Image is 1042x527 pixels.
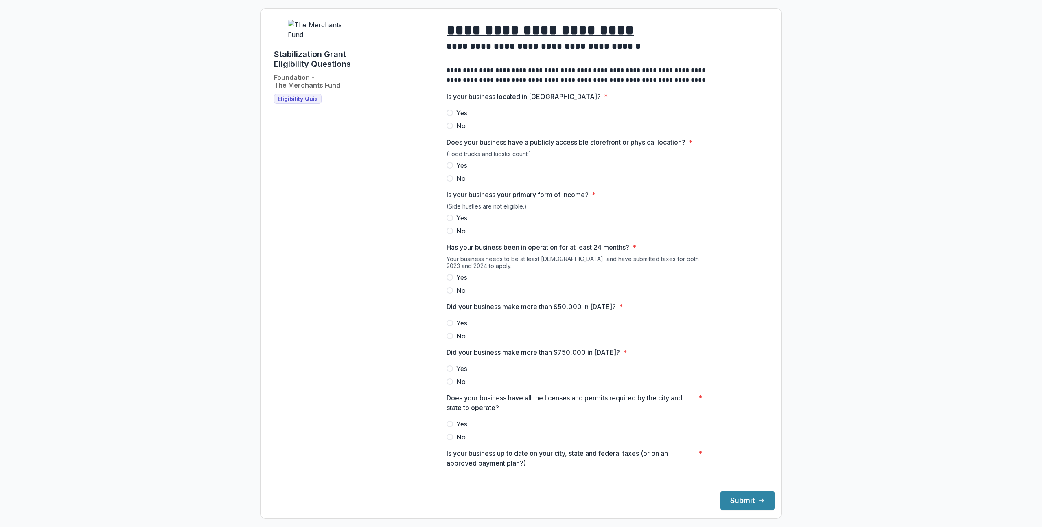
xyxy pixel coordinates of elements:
[447,242,629,252] p: Has your business been in operation for at least 24 months?
[447,393,695,413] p: Does your business have all the licenses and permits required by the city and state to operate?
[456,272,467,282] span: Yes
[447,347,620,357] p: Did your business make more than $750,000 in [DATE]?
[456,432,466,442] span: No
[274,74,340,89] h2: Foundation - The Merchants Fund
[288,20,349,40] img: The Merchants Fund
[447,137,685,147] p: Does your business have a publicly accessible storefront or physical location?
[456,173,466,183] span: No
[447,190,589,200] p: Is your business your primary form of income?
[456,285,466,295] span: No
[456,419,467,429] span: Yes
[447,150,707,160] div: (Food trucks and kiosks count!)
[456,364,467,373] span: Yes
[278,96,318,103] span: Eligibility Quiz
[447,448,695,468] p: Is your business up to date on your city, state and federal taxes (or on an approved payment plan?)
[447,255,707,272] div: Your business needs to be at least [DEMOGRAPHIC_DATA], and have submitted taxes for both 2023 and...
[274,49,362,69] h1: Stabilization Grant Eligibility Questions
[456,213,467,223] span: Yes
[447,92,601,101] p: Is your business located in [GEOGRAPHIC_DATA]?
[456,121,466,131] span: No
[456,318,467,328] span: Yes
[456,377,466,386] span: No
[456,108,467,118] span: Yes
[447,203,707,213] div: (Side hustles are not eligible.)
[456,160,467,170] span: Yes
[456,331,466,341] span: No
[720,491,775,510] button: Submit
[456,226,466,236] span: No
[447,302,616,312] p: Did your business make more than $50,000 in [DATE]?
